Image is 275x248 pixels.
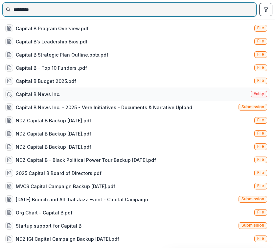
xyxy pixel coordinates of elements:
[257,210,264,214] span: File
[257,65,264,70] span: File
[16,209,73,216] div: Org Chart - Capital B.pdf
[16,143,91,150] div: NDZ Capital B Backup [DATE].pdf
[16,170,102,177] div: 2025 Capital B Board of Directors.pdf
[257,78,264,83] span: File
[16,130,91,137] div: NDZ Capital B Backup [DATE].pdf
[241,223,264,228] span: Submission
[257,184,264,188] span: File
[257,52,264,57] span: File
[254,91,264,96] span: Entity
[16,38,88,45] div: Capital B’s Leadership Bios.pdf
[259,3,272,16] button: toggle filters
[257,118,264,122] span: File
[241,105,264,109] span: Submission
[257,39,264,43] span: File
[16,117,91,124] div: NDZ Capital B Backup [DATE].pdf
[257,170,264,175] span: File
[16,236,119,242] div: NDZ IGI Capital Campaign Backup [DATE].pdf
[257,144,264,149] span: File
[16,78,76,85] div: Capital B Budget 2025.pdf
[16,222,81,229] div: Startup support for Capital B
[16,91,60,98] div: Capital B News Inc.
[257,26,264,30] span: File
[16,104,192,111] div: Capital B News Inc. - 2025 - Vere Initiatives - Documents & Narrative Upload
[257,236,264,241] span: File
[16,64,87,71] div: Capital B - Top 10 Funders .pdf
[16,183,115,190] div: MVCS Capital Campaign Backup [DATE].pdf
[257,157,264,162] span: File
[241,197,264,201] span: Submission
[16,25,89,32] div: Capital B Program Overview.pdf
[16,196,148,203] div: [DATE] Brunch and All that Jazz Event - Capital Campaign
[257,131,264,136] span: File
[16,157,156,163] div: NDZ Capital B - Black Political Power Tour Backup [DATE].pdf
[16,51,108,58] div: Capital B Strategic Plan Outline.pptx.pdf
